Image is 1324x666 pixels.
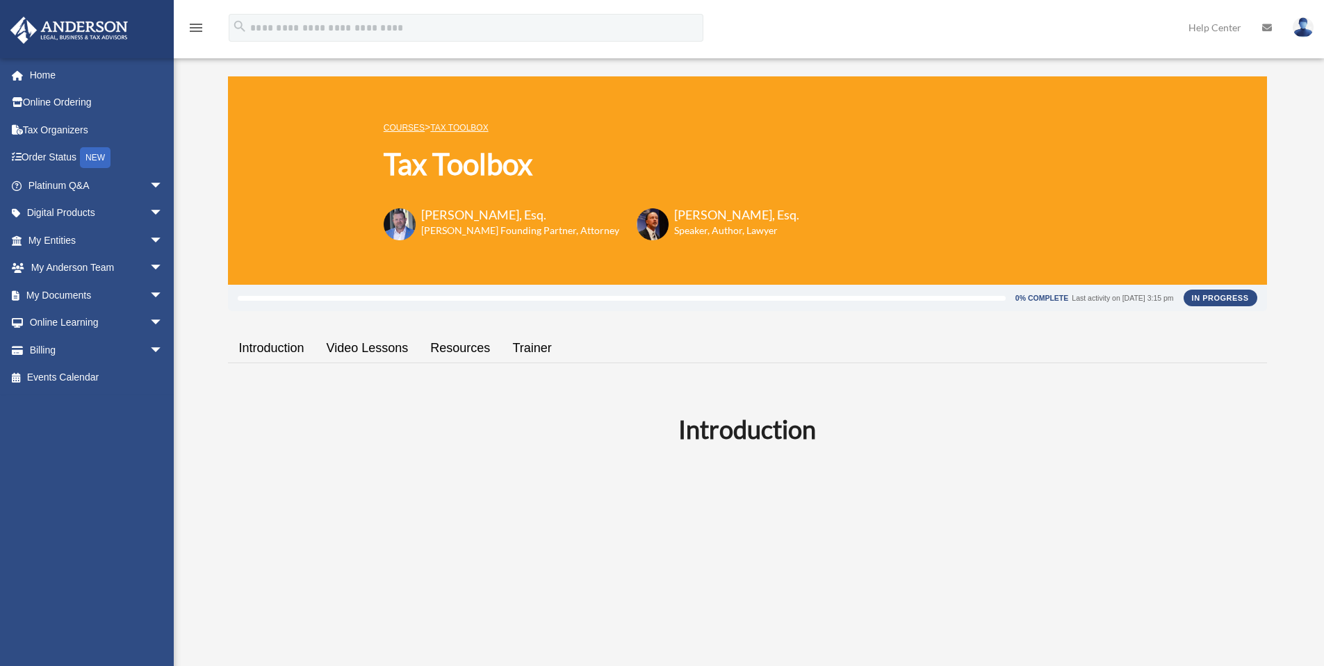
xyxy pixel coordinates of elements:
[6,17,132,44] img: Anderson Advisors Platinum Portal
[384,144,799,185] h1: Tax Toolbox
[316,328,420,368] a: Video Lessons
[1015,294,1068,302] div: 0% Complete
[10,336,184,364] a: Billingarrow_drop_down
[149,199,177,228] span: arrow_drop_down
[430,123,488,133] a: Tax Toolbox
[149,309,177,338] span: arrow_drop_down
[232,19,247,34] i: search
[228,328,316,368] a: Introduction
[80,147,111,168] div: NEW
[10,364,184,392] a: Events Calendar
[384,208,416,240] img: Toby-circle-head.png
[10,116,184,144] a: Tax Organizers
[10,309,184,337] a: Online Learningarrow_drop_down
[674,224,782,238] h6: Speaker, Author, Lawyer
[149,226,177,255] span: arrow_drop_down
[149,172,177,200] span: arrow_drop_down
[637,208,669,240] img: Scott-Estill-Headshot.png
[149,281,177,310] span: arrow_drop_down
[188,19,204,36] i: menu
[10,172,184,199] a: Platinum Q&Aarrow_drop_down
[188,24,204,36] a: menu
[674,206,799,224] h3: [PERSON_NAME], Esq.
[149,254,177,283] span: arrow_drop_down
[10,89,184,117] a: Online Ordering
[421,206,619,224] h3: [PERSON_NAME], Esq.
[10,281,184,309] a: My Documentsarrow_drop_down
[384,123,425,133] a: COURSES
[149,336,177,365] span: arrow_drop_down
[10,144,184,172] a: Order StatusNEW
[384,119,799,136] p: >
[421,224,619,238] h6: [PERSON_NAME] Founding Partner, Attorney
[1072,294,1173,302] div: Last activity on [DATE] 3:15 pm
[501,328,562,368] a: Trainer
[10,61,184,89] a: Home
[1184,290,1257,306] div: In Progress
[236,412,1259,447] h2: Introduction
[10,254,184,282] a: My Anderson Teamarrow_drop_down
[10,226,184,254] a: My Entitiesarrow_drop_down
[10,199,184,227] a: Digital Productsarrow_drop_down
[1293,17,1314,38] img: User Pic
[419,328,501,368] a: Resources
